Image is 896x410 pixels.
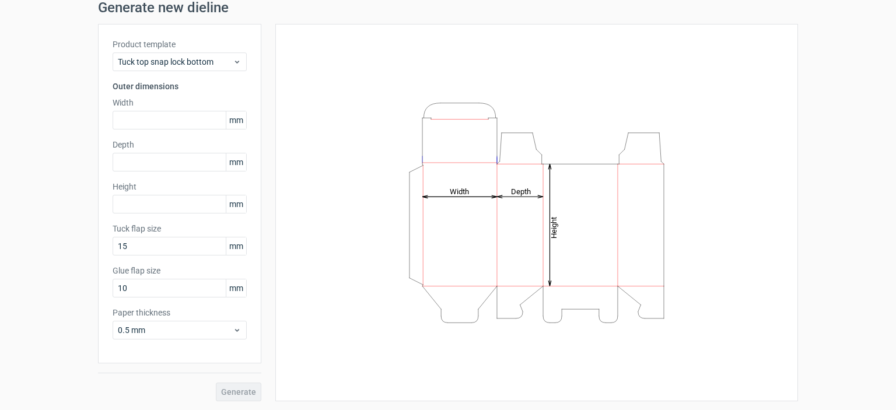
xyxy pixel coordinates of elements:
[549,216,558,238] tspan: Height
[226,195,246,213] span: mm
[226,279,246,297] span: mm
[113,38,247,50] label: Product template
[226,153,246,171] span: mm
[450,187,469,195] tspan: Width
[113,307,247,318] label: Paper thickness
[113,181,247,192] label: Height
[118,56,233,68] span: Tuck top snap lock bottom
[226,111,246,129] span: mm
[113,80,247,92] h3: Outer dimensions
[511,187,531,195] tspan: Depth
[98,1,798,15] h1: Generate new dieline
[113,97,247,108] label: Width
[113,265,247,276] label: Glue flap size
[226,237,246,255] span: mm
[118,324,233,336] span: 0.5 mm
[113,139,247,150] label: Depth
[113,223,247,234] label: Tuck flap size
